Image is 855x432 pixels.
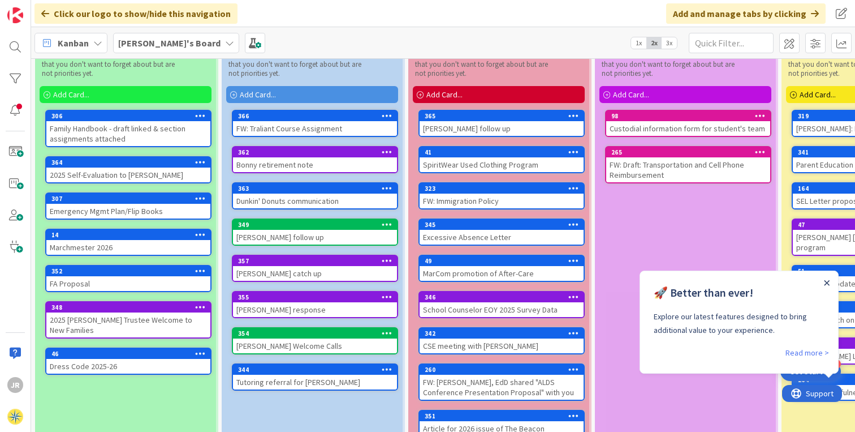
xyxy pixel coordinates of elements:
span: 3x [662,37,677,49]
a: 365[PERSON_NAME] follow up [418,110,585,137]
a: 14Marchmester 2026 [45,229,211,256]
div: 306Family Handbook - draft linked & section assignments attached [46,111,210,146]
p: Keep cards that are not ready yet to start working on. These can be early ideas or work that you ... [42,41,182,78]
div: Tutoring referral for [PERSON_NAME] [233,375,397,390]
div: 362 [238,148,397,156]
div: 352 [51,267,210,275]
div: FW: Immigration Policy [420,194,584,208]
div: 364 [51,159,210,166]
div: 14Marchmester 2026 [46,230,210,255]
span: Add Card... [613,89,649,100]
div: SpiritWear Used Clothing Program [420,157,584,172]
div: 355[PERSON_NAME] response [233,292,397,317]
div: 346 [420,292,584,302]
a: 354[PERSON_NAME] Welcome Calls [232,327,398,354]
div: 260FW: [PERSON_NAME], EdD shared "ALDS Conference Presentation Proposal" with you [420,365,584,400]
div: 345 [425,221,584,229]
img: avatar [7,409,23,425]
div: 344 [233,365,397,375]
input: Quick Filter... [689,33,774,53]
div: JR [7,377,23,393]
div: 46Dress Code 2025-26 [46,349,210,374]
div: 364 [46,157,210,168]
div: 3642025 Self-Evaluation to [PERSON_NAME] [46,157,210,182]
div: 46 [46,349,210,359]
div: 346School Counselor EOY 2025 Survey Data [420,292,584,317]
div: 363Dunkin' Donuts communication [233,183,397,208]
div: 260 [420,365,584,375]
a: 363Dunkin' Donuts communication [232,182,398,209]
div: Custodial information form for student's team [606,121,770,136]
div: 265 [611,148,770,156]
div: Marchmester 2026 [46,240,210,255]
p: Keep cards that are not ready yet to start working on. These can be early ideas or work that you ... [602,41,742,78]
a: 362Bonny retirement note [232,146,398,173]
div: 362Bonny retirement note [233,147,397,172]
div: Excessive Absence Letter [420,230,584,245]
div: 349[PERSON_NAME] follow up [233,220,397,245]
div: Dunkin' Donuts communication [233,194,397,208]
div: 351 [420,411,584,421]
div: 46 [51,350,210,358]
a: 323FW: Immigration Policy [418,182,585,209]
div: Family Handbook - draft linked & section assignments attached [46,121,210,146]
div: 354 [233,328,397,339]
div: 366FW: Traliant Course Assignment [233,111,397,136]
span: Add Card... [240,89,276,100]
div: 98 [611,112,770,120]
div: 265 [606,147,770,157]
a: 344Tutoring referral for [PERSON_NAME] [232,363,398,391]
div: 352FA Proposal [46,266,210,291]
a: 307Emergency Mgmt Plan/Flip Books [45,193,211,220]
div: 98Custodial information form for student's team [606,111,770,136]
a: 41SpiritWear Used Clothing Program [418,146,585,173]
span: 1x [631,37,646,49]
div: 14 [46,230,210,240]
div: 342 [425,330,584,337]
div: 345 [420,220,584,230]
div: MarCom promotion of After-Care [420,266,584,281]
a: 349[PERSON_NAME] follow up [232,219,398,246]
div: 355 [238,293,397,301]
a: 3482025 [PERSON_NAME] Trustee Welcome to New Families [45,301,211,339]
div: FW: Traliant Course Assignment [233,121,397,136]
div: 14 [51,231,210,239]
div: 306 [51,112,210,120]
span: Add Card... [426,89,463,100]
div: Emergency Mgmt Plan/Flip Books [46,204,210,219]
div: 354 [238,330,397,337]
div: 342CSE meeting with [PERSON_NAME] [420,328,584,353]
div: 365 [420,111,584,121]
div: 344Tutoring referral for [PERSON_NAME] [233,365,397,390]
div: 355 [233,292,397,302]
div: 265FW: Draft: Transportation and Cell Phone Reimbursement [606,147,770,182]
span: Add Card... [800,89,836,100]
div: 349 [238,221,397,229]
span: Kanban [58,36,89,50]
div: 307Emergency Mgmt Plan/Flip Books [46,194,210,219]
div: 98 [606,111,770,121]
div: 49 [420,256,584,266]
div: 307 [46,194,210,204]
a: 3642025 Self-Evaluation to [PERSON_NAME] [45,156,211,183]
div: [PERSON_NAME] Welcome Calls [233,339,397,353]
div: 348 [51,303,210,311]
div: 354[PERSON_NAME] Welcome Calls [233,328,397,353]
div: 260 [425,366,584,374]
b: [PERSON_NAME]'s Board [118,37,221,49]
div: 49 [425,257,584,265]
a: 265FW: Draft: Transportation and Cell Phone Reimbursement [605,146,771,183]
div: 2025 [PERSON_NAME] Trustee Welcome to New Families [46,313,210,337]
div: 2025 Self-Evaluation to [PERSON_NAME] [46,168,210,182]
div: Dress Code 2025-26 [46,359,210,374]
div: 3482025 [PERSON_NAME] Trustee Welcome to New Families [46,302,210,337]
div: 41 [425,148,584,156]
div: 342 [420,328,584,339]
div: 351 [425,412,584,420]
div: 365 [425,112,584,120]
